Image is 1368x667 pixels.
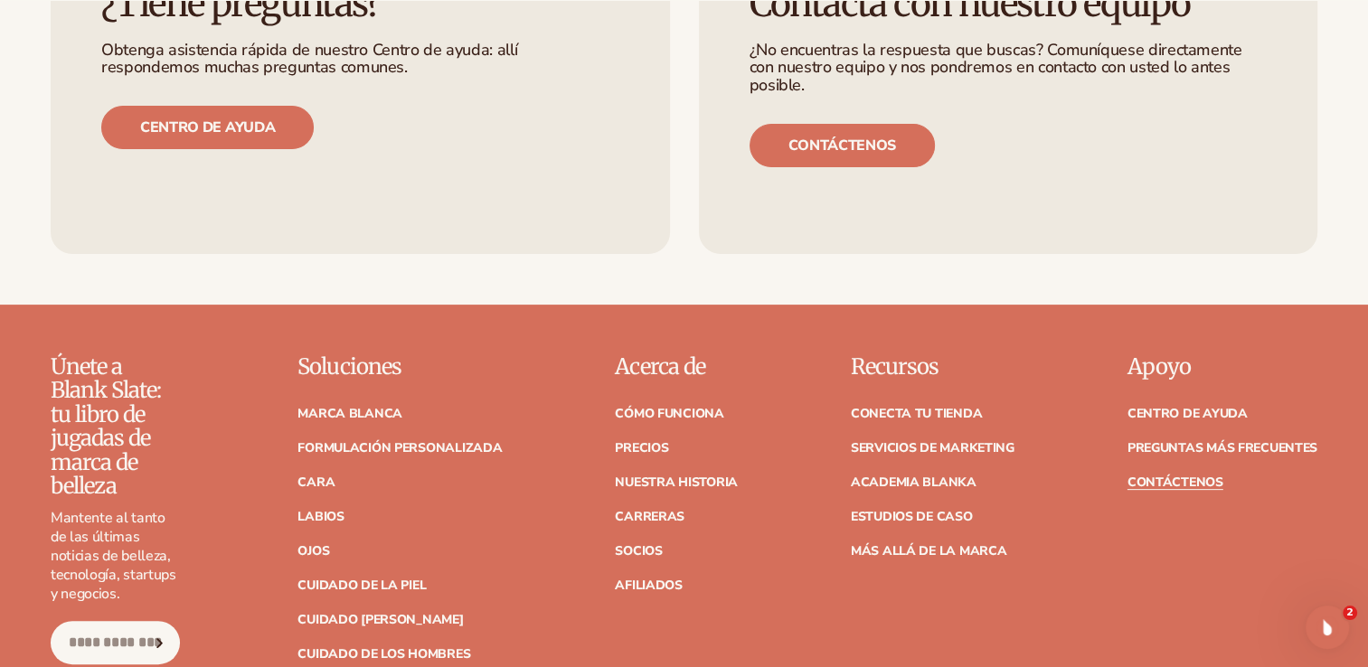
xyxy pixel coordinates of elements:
p: Mantente al tanto de las últimas noticias de belleza, tecnología, startups y negocios. [51,509,180,603]
button: Subscribir [139,621,179,664]
a: Centro de ayuda [101,106,314,149]
font: Recursos [851,352,939,380]
a: Preguntas más frecuentes [1127,442,1317,455]
a: Carreras [615,511,684,523]
a: Cuidado [PERSON_NAME] [297,614,463,626]
font: Apoyo [1127,352,1191,380]
font: Contáctenos [788,138,896,153]
a: Academia Blanka [851,476,976,489]
a: Afiliados [615,579,682,592]
a: Contáctenos [750,124,935,167]
font: Acerca de [615,352,704,380]
span: 2 [1343,606,1357,620]
a: Labios [297,511,344,523]
a: Estudios de caso [851,511,973,523]
a: Cuidado de los hombres [297,648,470,661]
a: Servicios de marketing [851,442,1014,455]
p: ¿No encuentras la respuesta que buscas? Comuníquese directamente con nuestro equipo y nos pondrem... [750,42,1268,95]
font: Centro de ayuda [140,120,275,135]
p: Obtenga asistencia rápida de nuestro Centro de ayuda: allí respondemos muchas preguntas comunes. [101,42,619,78]
a: Socios [615,545,662,558]
a: Nuestra historia [615,476,738,489]
a: Formulación personalizada [297,442,502,455]
iframe: Intercom live chat [1306,606,1349,649]
a: Cómo funciona [615,408,723,420]
a: Contáctenos [1127,476,1223,489]
a: Cuidado de la piel [297,579,426,592]
a: Ojos [297,545,329,558]
a: Cara [297,476,335,489]
a: Más allá de la marca [851,545,1006,558]
a: Marca blanca [297,408,402,420]
a: Precios [615,442,668,455]
p: Únete a Blank Slate: tu libro de jugadas de marca de belleza [51,355,180,498]
a: Conecta tu tienda [851,408,982,420]
font: Soluciones [297,352,401,380]
a: Centro de ayuda [1127,408,1248,420]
